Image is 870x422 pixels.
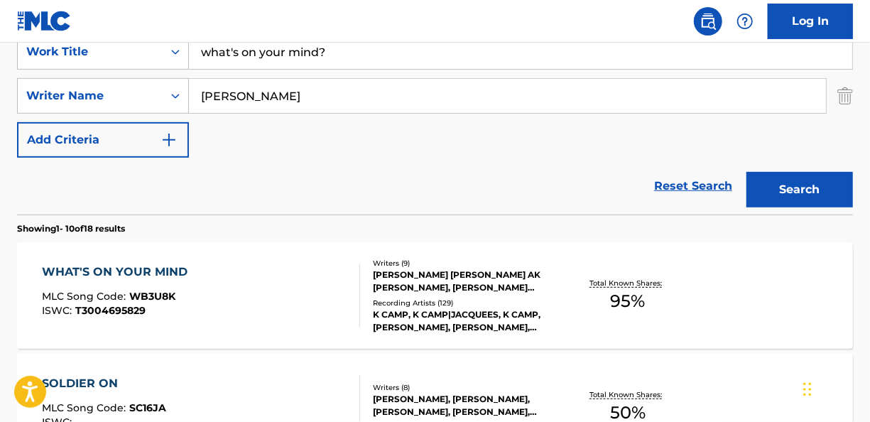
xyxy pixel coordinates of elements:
[17,11,72,31] img: MLC Logo
[17,34,853,215] form: Search Form
[17,122,189,158] button: Add Criteria
[374,393,559,418] div: [PERSON_NAME], [PERSON_NAME], [PERSON_NAME], [PERSON_NAME], [PERSON_NAME], [PERSON_NAME], [PERSON...
[374,258,559,269] div: Writers ( 9 )
[647,171,739,202] a: Reset Search
[75,304,146,317] span: T3004695829
[26,87,154,104] div: Writer Name
[837,78,853,114] img: Delete Criterion
[374,298,559,308] div: Recording Artists ( 129 )
[746,172,853,207] button: Search
[129,401,166,414] span: SC16JA
[161,131,178,148] img: 9d2ae6d4665cec9f34b9.svg
[42,264,195,281] div: WHAT'S ON YOUR MIND
[42,401,129,414] span: MLC Song Code :
[589,389,665,400] p: Total Known Shares:
[799,354,870,422] iframe: Chat Widget
[42,304,75,317] span: ISWC :
[374,308,559,334] div: K CAMP, K CAMP|JACQUEES, K CAMP, [PERSON_NAME], [PERSON_NAME], [PERSON_NAME] B, K CAMP, [GEOGRAPH...
[129,290,175,303] span: WB3U8K
[17,242,853,349] a: WHAT'S ON YOUR MINDMLC Song Code:WB3U8KISWC:T3004695829Writers (9)[PERSON_NAME] [PERSON_NAME] AK ...
[694,7,722,36] a: Public Search
[736,13,754,30] img: help
[700,13,717,30] img: search
[374,382,559,393] div: Writers ( 8 )
[803,368,812,411] div: Drag
[374,269,559,294] div: [PERSON_NAME] [PERSON_NAME] AK [PERSON_NAME], [PERSON_NAME] [PERSON_NAME] [PERSON_NAME], [PERSON_...
[731,7,759,36] div: Help
[42,290,129,303] span: MLC Song Code :
[589,278,665,288] p: Total Known Shares:
[42,375,166,392] div: SOLDIER ON
[17,222,125,235] p: Showing 1 - 10 of 18 results
[26,43,154,60] div: Work Title
[610,288,645,314] span: 95 %
[768,4,853,39] a: Log In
